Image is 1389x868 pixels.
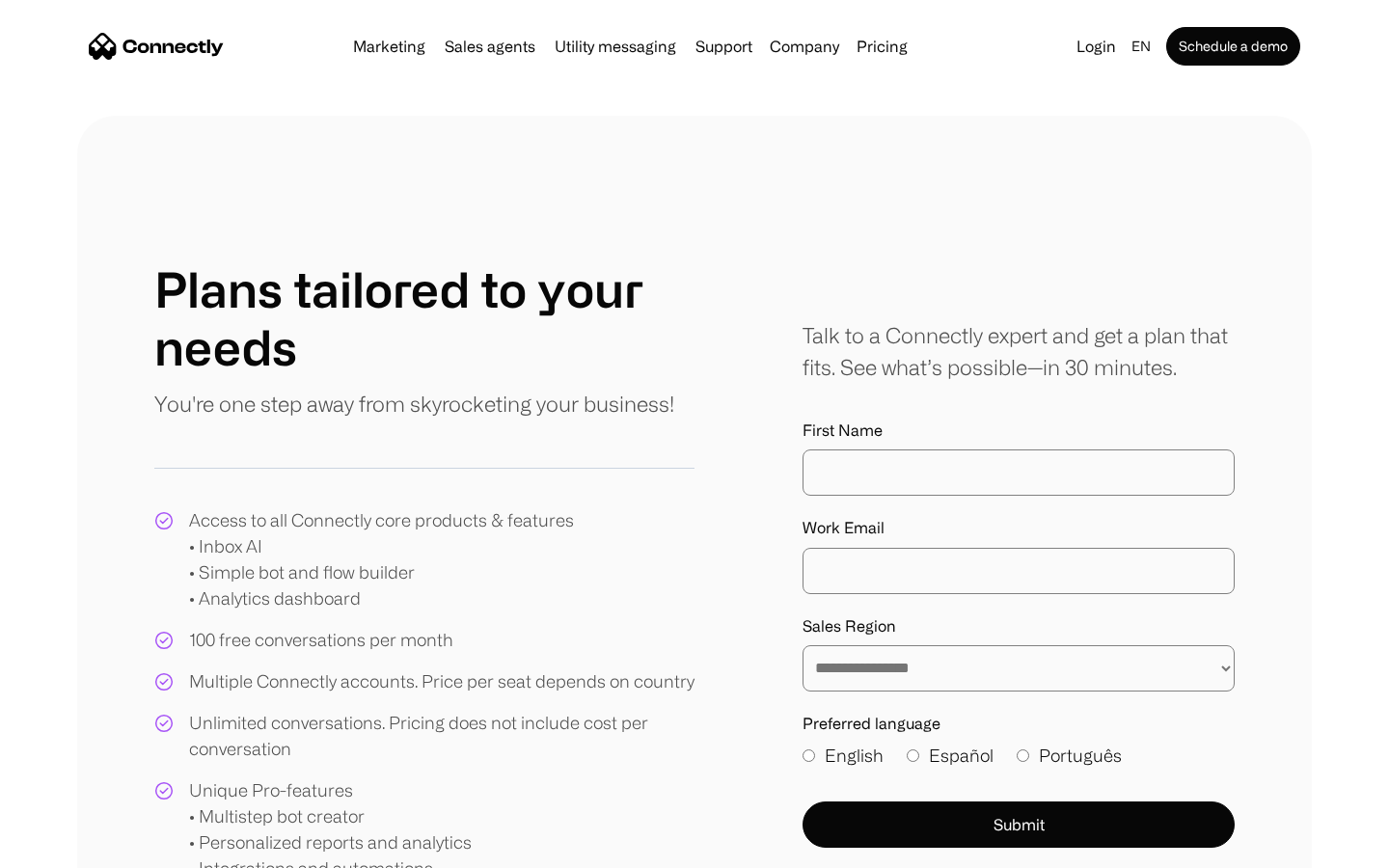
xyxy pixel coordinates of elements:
label: English [803,743,884,769]
a: Pricing [849,39,915,54]
aside: Language selected: English [19,832,116,861]
p: You're one step away from skyrocketing your business! [154,388,674,420]
div: 100 free conversations per month [189,627,453,653]
a: Login [1069,33,1124,60]
a: Schedule a demo [1166,27,1300,66]
a: Support [688,39,760,54]
div: Talk to a Connectly expert and get a plan that fits. See what’s possible—in 30 minutes. [803,319,1235,383]
a: Utility messaging [547,39,684,54]
button: Submit [803,801,1235,848]
div: Company [770,33,839,60]
label: Sales Region [803,617,1235,636]
input: English [803,749,815,762]
label: Português [1017,743,1122,769]
label: Preferred language [803,715,1235,733]
label: First Name [803,421,1235,440]
a: Marketing [345,39,433,54]
div: Access to all Connectly core products & features • Inbox AI • Simple bot and flow builder • Analy... [189,507,574,611]
label: Work Email [803,519,1235,537]
input: Español [907,749,919,762]
ul: Language list [39,834,116,861]
h1: Plans tailored to your needs [154,260,694,376]
div: Unlimited conversations. Pricing does not include cost per conversation [189,710,694,762]
input: Português [1017,749,1029,762]
div: Multiple Connectly accounts. Price per seat depends on country [189,668,694,694]
div: en [1131,33,1151,60]
a: Sales agents [437,39,543,54]
label: Español [907,743,994,769]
